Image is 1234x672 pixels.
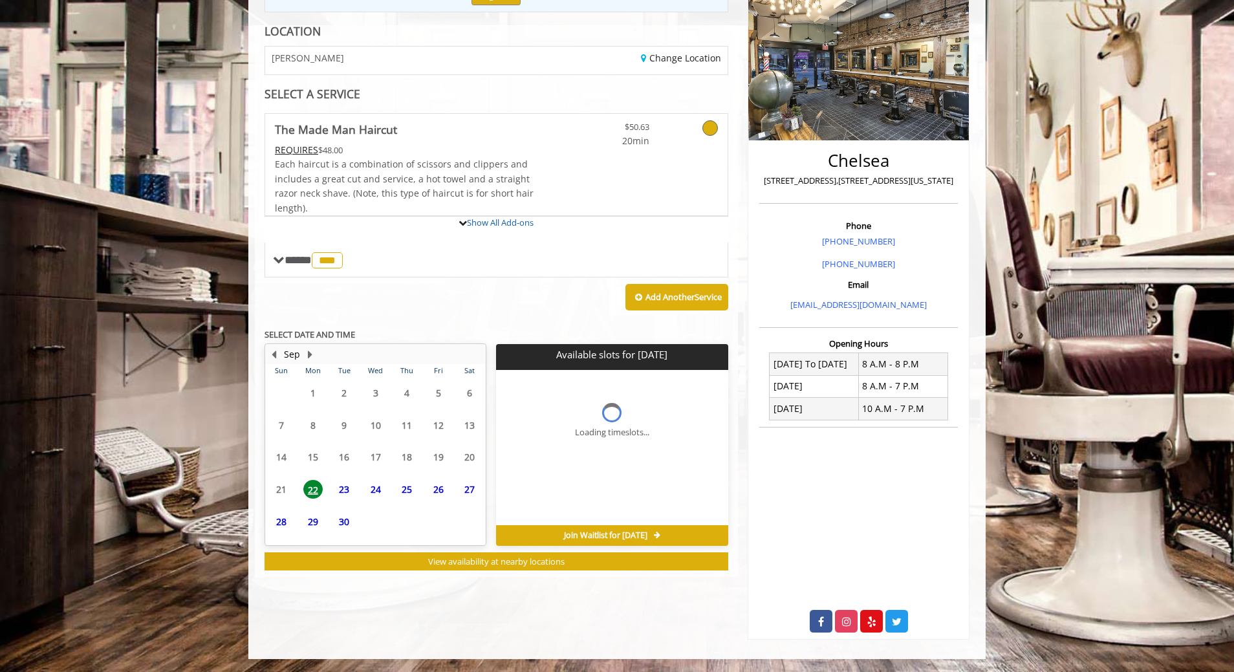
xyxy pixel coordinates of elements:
[329,473,360,506] td: Select day23
[266,364,297,377] th: Sun
[391,364,422,377] th: Thu
[790,299,927,310] a: [EMAIL_ADDRESS][DOMAIN_NAME]
[641,52,721,64] a: Change Location
[275,120,397,138] b: The Made Man Haircut
[763,280,955,289] h3: Email
[858,398,947,420] td: 10 A.M - 7 P.M
[460,480,479,499] span: 27
[422,473,453,506] td: Select day26
[272,53,344,63] span: [PERSON_NAME]
[360,364,391,377] th: Wed
[268,347,279,362] button: Previous Month
[275,158,534,213] span: Each haircut is a combination of scissors and clippers and includes a great cut and service, a ho...
[770,375,859,397] td: [DATE]
[305,347,315,362] button: Next Month
[759,339,958,348] h3: Opening Hours
[822,235,895,247] a: [PHONE_NUMBER]
[429,480,448,499] span: 26
[454,473,486,506] td: Select day27
[467,217,534,228] a: Show All Add-ons
[275,143,535,157] div: $48.00
[770,353,859,375] td: [DATE] To [DATE]
[265,552,728,571] button: View availability at nearby locations
[454,364,486,377] th: Sat
[422,364,453,377] th: Fri
[303,480,323,499] span: 22
[266,505,297,537] td: Select day28
[397,480,417,499] span: 25
[564,530,647,541] span: Join Waitlist for [DATE]
[265,215,728,217] div: The Made Man Haircut Add-onS
[329,505,360,537] td: Select day30
[334,480,354,499] span: 23
[303,512,323,531] span: 29
[272,512,291,531] span: 28
[297,473,328,506] td: Select day22
[763,221,955,230] h3: Phone
[265,329,355,340] b: SELECT DATE AND TIME
[822,258,895,270] a: [PHONE_NUMBER]
[428,556,565,567] span: View availability at nearby locations
[366,480,385,499] span: 24
[858,353,947,375] td: 8 A.M - 8 P.M
[573,114,649,148] a: $50.63
[297,505,328,537] td: Select day29
[501,349,722,360] p: Available slots for [DATE]
[391,473,422,506] td: Select day25
[573,134,649,148] span: 20min
[329,364,360,377] th: Tue
[625,284,728,311] button: Add AnotherService
[360,473,391,506] td: Select day24
[297,364,328,377] th: Mon
[284,347,300,362] button: Sep
[645,291,722,303] b: Add Another Service
[770,398,859,420] td: [DATE]
[858,375,947,397] td: 8 A.M - 7 P.M
[275,144,318,156] span: This service needs some Advance to be paid before we block your appointment
[763,174,955,188] p: [STREET_ADDRESS],[STREET_ADDRESS][US_STATE]
[763,151,955,170] h2: Chelsea
[265,23,321,39] b: LOCATION
[334,512,354,531] span: 30
[575,426,649,439] div: Loading timeslots...
[265,88,728,100] div: SELECT A SERVICE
